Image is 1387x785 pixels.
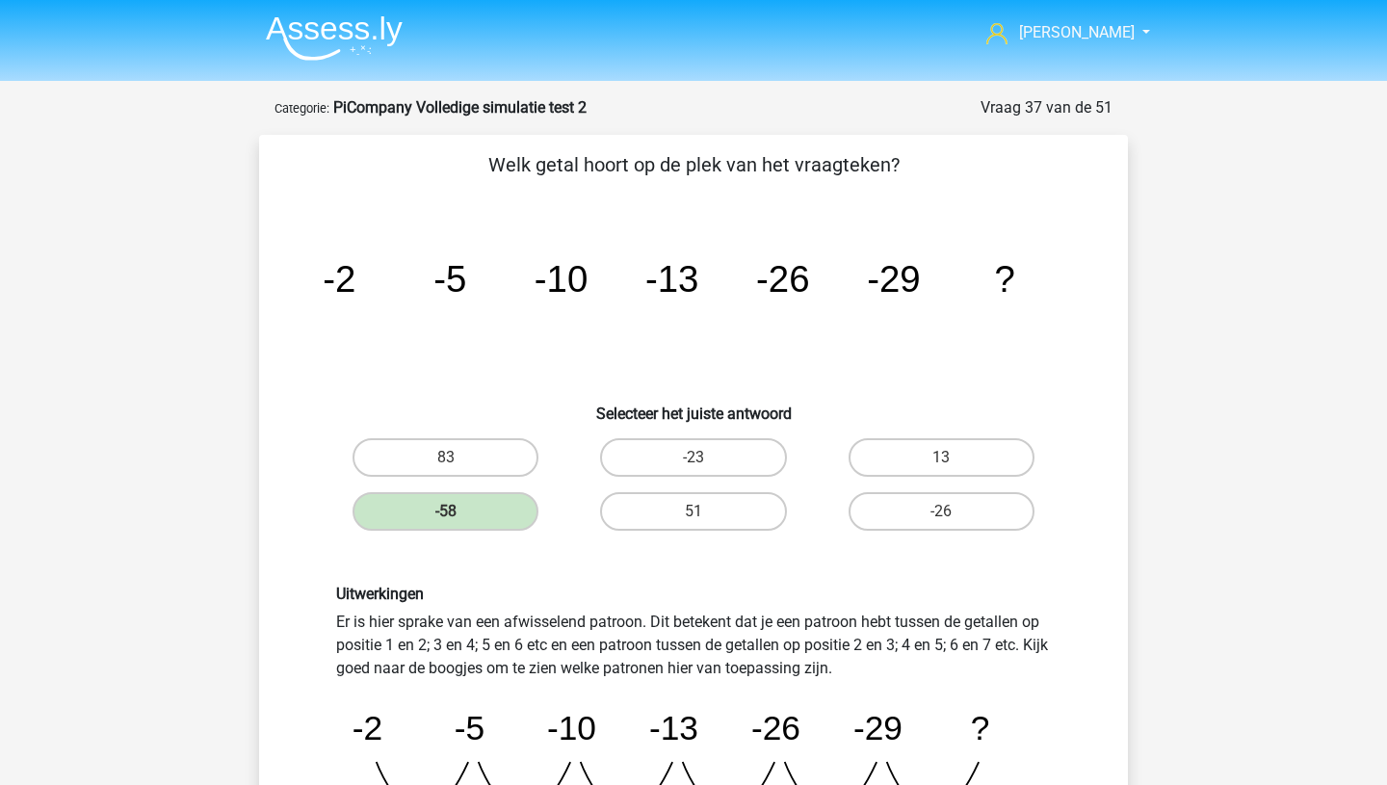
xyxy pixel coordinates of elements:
tspan: -13 [649,709,698,746]
p: Welk getal hoort op de plek van het vraagteken? [290,150,1097,179]
tspan: -10 [535,258,588,300]
tspan: -10 [547,709,596,746]
h6: Uitwerkingen [336,585,1051,603]
label: -26 [849,492,1034,531]
tspan: ? [994,258,1014,300]
h6: Selecteer het juiste antwoord [290,389,1097,423]
span: [PERSON_NAME] [1019,23,1135,41]
tspan: -2 [353,709,382,746]
img: Assessly [266,15,403,61]
label: 83 [353,438,538,477]
label: 13 [849,438,1034,477]
tspan: ? [971,709,990,746]
tspan: -5 [433,258,466,300]
tspan: -2 [323,258,355,300]
small: Categorie: [275,101,329,116]
a: [PERSON_NAME] [979,21,1137,44]
strong: PiCompany Volledige simulatie test 2 [333,98,587,117]
tspan: -29 [853,709,903,746]
tspan: -26 [756,258,809,300]
div: Vraag 37 van de 51 [981,96,1112,119]
label: -58 [353,492,538,531]
label: 51 [600,492,786,531]
tspan: -5 [455,709,484,746]
tspan: -29 [867,258,920,300]
tspan: -26 [751,709,800,746]
tspan: -13 [645,258,698,300]
label: -23 [600,438,786,477]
